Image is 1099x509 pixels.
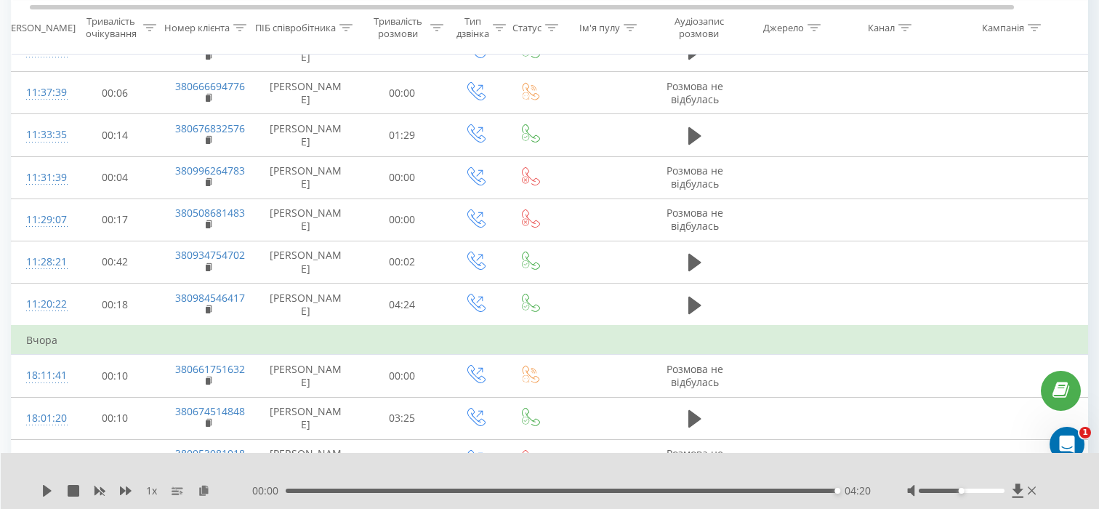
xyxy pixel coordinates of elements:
span: 1 x [146,484,157,498]
span: 04:20 [845,484,871,498]
div: [PERSON_NAME] [2,21,76,33]
td: 00:18 [70,284,161,326]
div: 11:31:39 [26,164,55,192]
span: Розмова не відбулась [667,446,723,473]
td: 00:17 [70,199,161,241]
td: 00:00 [357,439,448,481]
div: 17:52:38 [26,446,55,475]
a: 380661751632 [175,362,245,376]
a: 380666694776 [175,79,245,93]
td: 00:42 [70,241,161,283]
td: [PERSON_NAME] [255,72,357,114]
td: 00:02 [357,241,448,283]
div: Канал [868,21,895,33]
div: Тип дзвінка [456,15,489,40]
td: [PERSON_NAME] [255,241,357,283]
div: Номер клієнта [164,21,230,33]
span: Розмова не відбулась [667,79,723,106]
iframe: Intercom live chat [1050,427,1084,462]
a: 380508681483 [175,206,245,220]
span: Розмова не відбулась [667,164,723,191]
a: 380676832576 [175,121,245,135]
span: 1 [1079,427,1091,438]
div: Ім'я пулу [579,21,620,33]
div: Аудіозапис розмови [664,15,734,40]
td: 00:04 [70,439,161,481]
td: [PERSON_NAME] [255,199,357,241]
td: 00:00 [357,156,448,199]
div: 11:37:39 [26,79,55,107]
td: [PERSON_NAME] [255,439,357,481]
td: 00:04 [70,156,161,199]
a: 380674514848 [175,404,245,418]
div: Accessibility label [959,488,965,494]
a: 380953981918 [175,446,245,460]
div: Кампанія [982,21,1024,33]
a: 380934754702 [175,248,245,262]
td: 00:00 [357,355,448,397]
div: Accessibility label [834,488,840,494]
td: 00:00 [357,199,448,241]
div: 11:28:21 [26,248,55,276]
td: 04:24 [357,284,448,326]
a: 380996264783 [175,164,245,177]
div: 11:29:07 [26,206,55,234]
td: 00:06 [70,72,161,114]
div: 11:20:22 [26,290,55,318]
div: Тривалість розмови [369,15,427,40]
div: 11:33:35 [26,121,55,149]
div: Джерело [763,21,804,33]
td: 00:10 [70,355,161,397]
div: ПІБ співробітника [255,21,336,33]
div: Тривалість очікування [82,15,140,40]
a: 380984546417 [175,291,245,305]
div: 18:01:20 [26,404,55,433]
span: 00:00 [252,484,286,498]
td: 03:25 [357,397,448,439]
div: 18:11:41 [26,361,55,390]
td: 00:10 [70,397,161,439]
span: Розмова не відбулась [667,362,723,389]
td: 00:00 [357,72,448,114]
td: [PERSON_NAME] [255,284,357,326]
td: 00:14 [70,114,161,156]
td: [PERSON_NAME] [255,114,357,156]
td: 01:29 [357,114,448,156]
div: Статус [512,21,542,33]
span: Розмова не відбулась [667,206,723,233]
td: [PERSON_NAME] [255,397,357,439]
td: [PERSON_NAME] [255,156,357,199]
td: [PERSON_NAME] [255,355,357,397]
